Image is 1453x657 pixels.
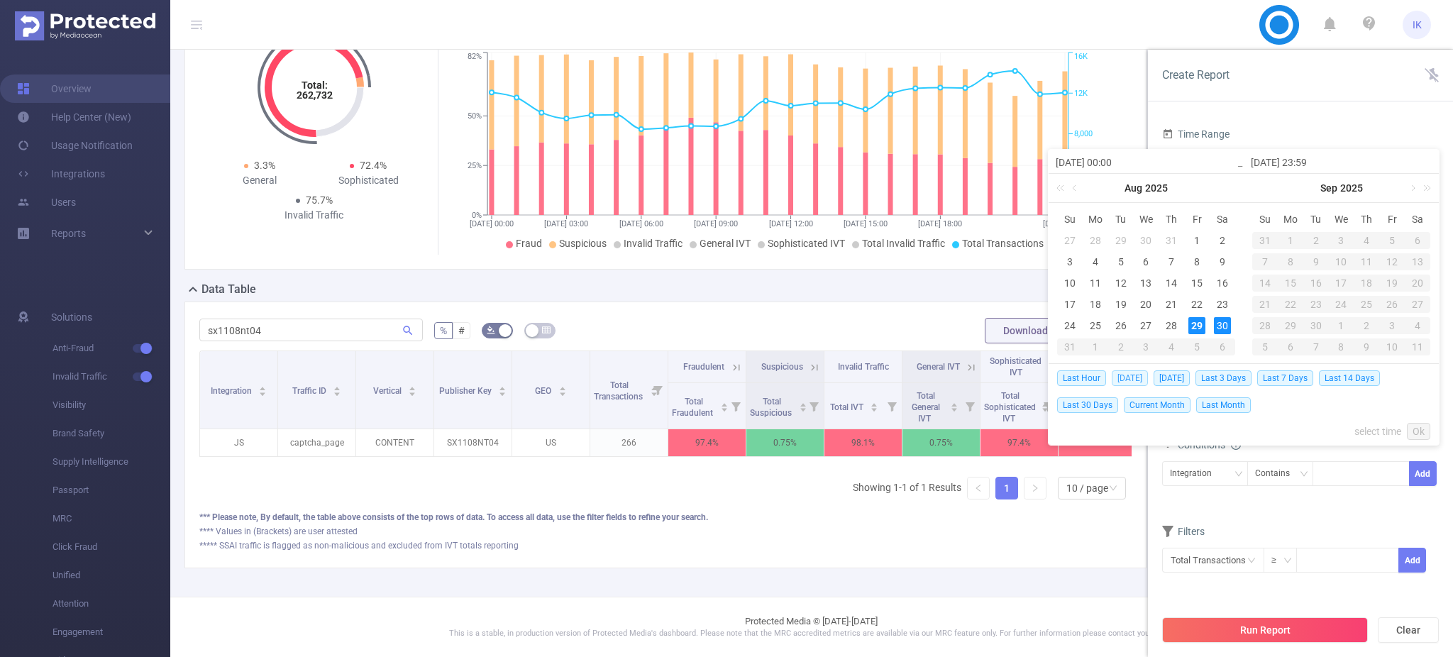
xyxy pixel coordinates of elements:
a: Users [17,188,76,216]
td: September 26, 2025 [1379,294,1405,315]
td: September 5, 2025 [1184,336,1210,358]
td: August 13, 2025 [1134,272,1159,294]
div: 9 [1303,253,1329,270]
a: 2025 [1144,174,1169,202]
div: 3 [1379,317,1405,334]
span: Passport [53,476,170,504]
td: July 29, 2025 [1108,230,1134,251]
div: 19 [1112,296,1129,313]
div: 9 [1214,253,1231,270]
div: 27 [1405,296,1430,313]
td: August 28, 2025 [1159,315,1184,336]
td: July 27, 2025 [1057,230,1083,251]
td: October 4, 2025 [1405,315,1430,336]
td: July 28, 2025 [1083,230,1108,251]
td: August 11, 2025 [1083,272,1108,294]
td: September 21, 2025 [1252,294,1278,315]
div: 11 [1087,275,1104,292]
div: 23 [1214,296,1231,313]
tspan: [DATE] 06:00 [619,219,663,228]
span: Anti-Fraud [53,334,170,363]
span: Sa [1405,213,1430,226]
td: September 2, 2025 [1303,230,1329,251]
div: 19 [1379,275,1405,292]
div: 31 [1252,232,1278,249]
span: Sophisticated IVT [768,238,845,249]
span: We [1329,213,1354,226]
td: October 7, 2025 [1303,336,1329,358]
td: September 4, 2025 [1159,336,1184,358]
td: September 17, 2025 [1329,272,1354,294]
td: August 5, 2025 [1108,251,1134,272]
a: Ok [1407,423,1430,440]
span: Sa [1210,213,1235,226]
td: October 5, 2025 [1252,336,1278,358]
div: 1 [1188,232,1205,249]
div: 15 [1278,275,1303,292]
td: September 2, 2025 [1108,336,1134,358]
div: 10 / page [1066,477,1108,499]
td: September 20, 2025 [1405,272,1430,294]
i: Filter menu [804,383,824,429]
li: 1 [995,477,1018,499]
td: October 9, 2025 [1354,336,1379,358]
div: 16 [1214,275,1231,292]
div: 2 [1303,232,1329,249]
th: Thu [1354,209,1379,230]
tspan: 8,000 [1074,130,1093,139]
div: 3 [1329,232,1354,249]
div: 18 [1354,275,1379,292]
span: Total Invalid Traffic [862,238,945,249]
i: Filter menu [648,351,668,429]
tspan: 50% [468,112,482,121]
td: August 3, 2025 [1057,251,1083,272]
input: Start date [1056,154,1237,171]
td: August 8, 2025 [1184,251,1210,272]
i: Filter menu [726,383,746,429]
td: August 29, 2025 [1184,315,1210,336]
a: Next month (PageDown) [1405,174,1418,202]
td: September 30, 2025 [1303,315,1329,336]
td: October 10, 2025 [1379,336,1405,358]
td: September 5, 2025 [1379,230,1405,251]
div: 13 [1405,253,1430,270]
div: 11 [1354,253,1379,270]
th: Sat [1210,209,1235,230]
td: September 13, 2025 [1405,251,1430,272]
div: 23 [1303,296,1329,313]
td: August 16, 2025 [1210,272,1235,294]
div: 22 [1278,296,1303,313]
td: August 20, 2025 [1134,294,1159,315]
a: Help Center (New) [17,103,131,131]
span: Unified [53,561,170,590]
th: Sun [1252,209,1278,230]
td: September 10, 2025 [1329,251,1354,272]
span: Last Hour [1057,370,1106,386]
td: September 8, 2025 [1278,251,1303,272]
a: Next year (Control + right) [1415,174,1434,202]
td: August 15, 2025 [1184,272,1210,294]
div: Contains [1255,462,1300,485]
td: August 31, 2025 [1252,230,1278,251]
div: Integration [1170,462,1222,485]
span: Fr [1379,213,1405,226]
div: 29 [1188,317,1205,334]
div: 24 [1061,317,1078,334]
td: September 1, 2025 [1278,230,1303,251]
td: September 7, 2025 [1252,251,1278,272]
span: Solutions [51,303,92,331]
td: August 24, 2025 [1057,315,1083,336]
a: Overview [17,74,92,103]
span: [DATE] [1112,370,1148,386]
span: Su [1057,213,1083,226]
div: 30 [1137,232,1154,249]
td: September 4, 2025 [1354,230,1379,251]
div: 9 [1354,338,1379,355]
div: 30 [1303,317,1329,334]
input: Search... [199,319,423,341]
div: 31 [1163,232,1180,249]
div: Invalid Traffic [260,208,369,223]
input: End date [1251,154,1432,171]
td: October 1, 2025 [1329,315,1354,336]
div: 7 [1163,253,1180,270]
